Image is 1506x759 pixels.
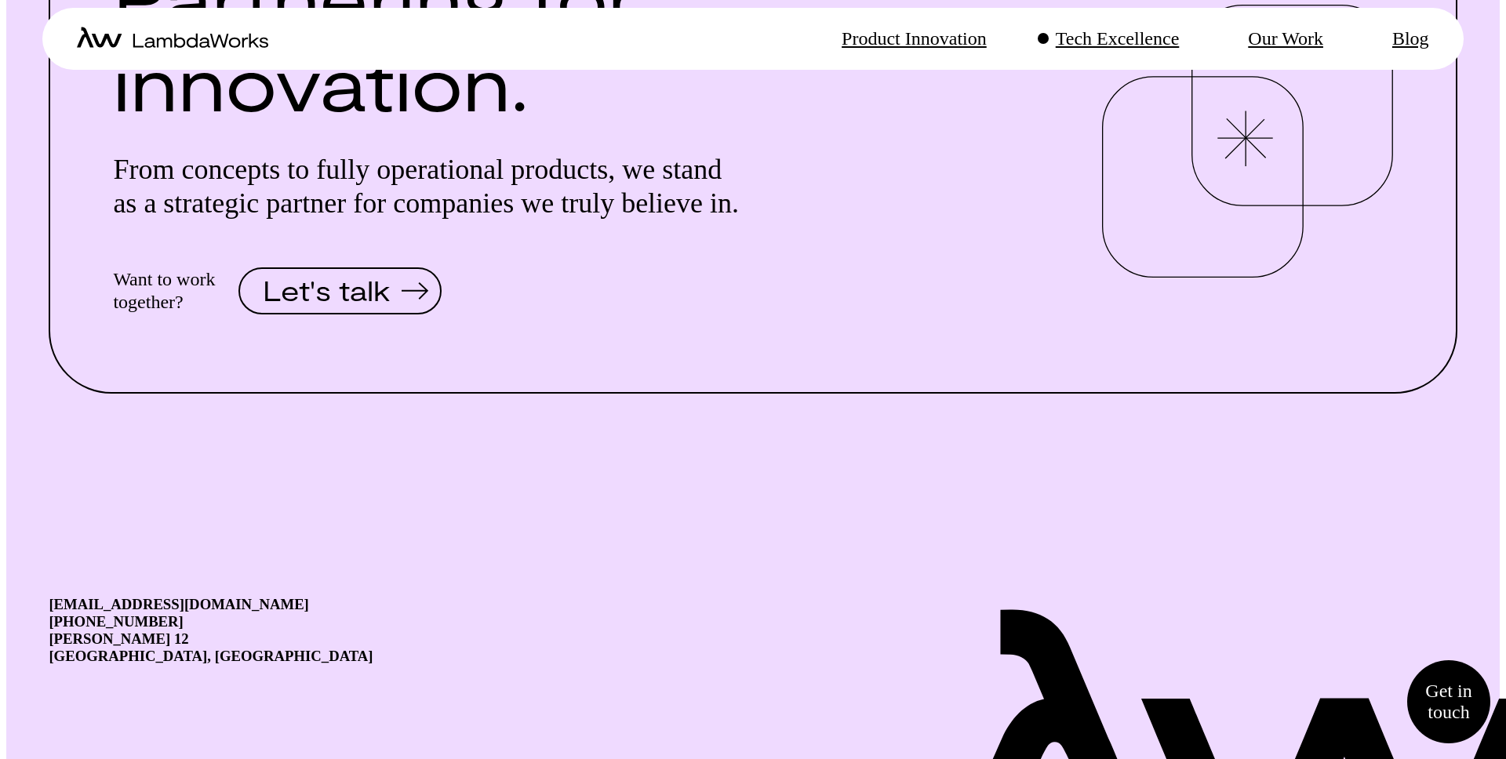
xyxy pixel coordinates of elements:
[1037,9,1180,69] a: Tech Excellence
[823,9,987,69] a: Product Innovation
[77,27,268,51] a: home-icon
[238,267,442,314] button: Let's talk
[1373,9,1429,69] a: Blog
[1229,9,1323,69] a: Our Work
[1392,27,1429,50] p: Blog
[842,27,987,50] p: Product Innovation
[263,276,390,304] span: Let's talk
[1056,27,1180,50] p: Tech Excellence
[1248,27,1323,50] p: Our Work
[49,596,1457,665] h3: [EMAIL_ADDRESS][DOMAIN_NAME] [PHONE_NUMBER] [PERSON_NAME] 12 [GEOGRAPHIC_DATA], [GEOGRAPHIC_DATA]
[113,268,215,314] div: Want to work together?
[113,153,741,220] div: From concepts to fully operational products, we stand as a strategic partner for companies we tru...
